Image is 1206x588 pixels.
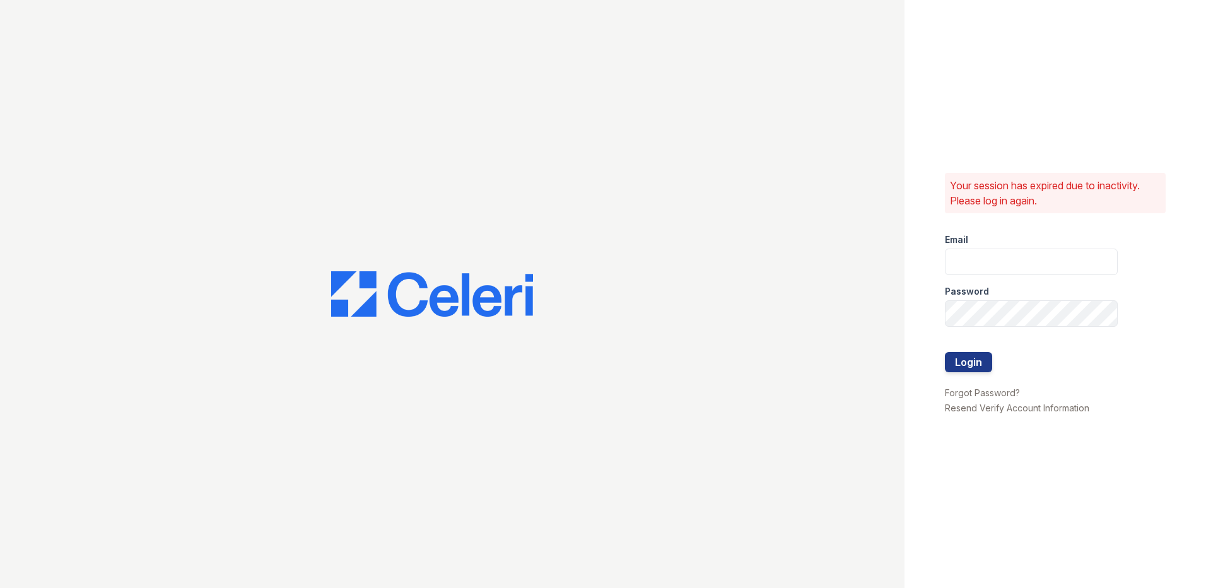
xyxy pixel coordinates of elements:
[945,352,992,372] button: Login
[945,403,1089,413] a: Resend Verify Account Information
[950,178,1161,208] p: Your session has expired due to inactivity. Please log in again.
[945,285,989,298] label: Password
[331,271,533,317] img: CE_Logo_Blue-a8612792a0a2168367f1c8372b55b34899dd931a85d93a1a3d3e32e68fde9ad4.png
[945,233,968,246] label: Email
[945,387,1020,398] a: Forgot Password?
